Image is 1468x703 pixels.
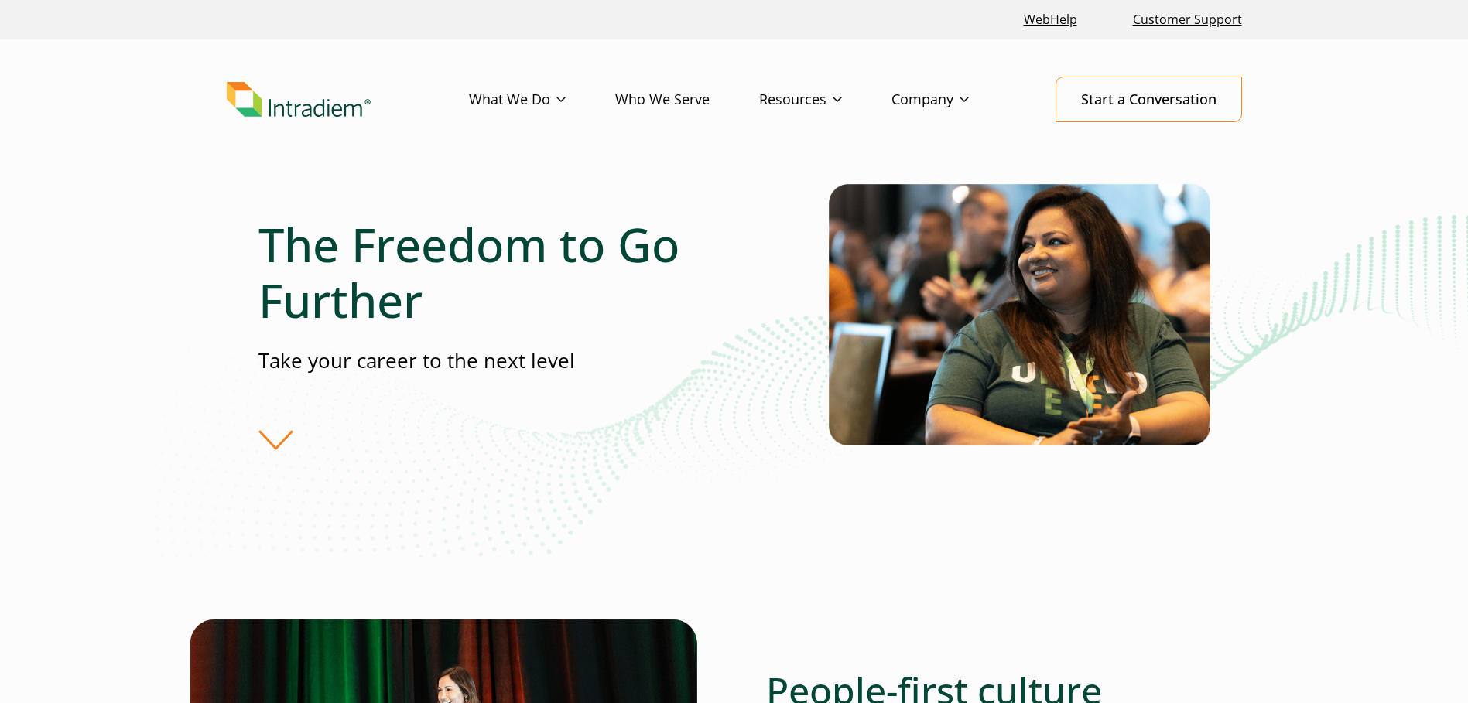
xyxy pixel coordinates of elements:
[227,82,469,118] a: Link to homepage of Intradiem
[469,77,615,122] a: What We Do
[1018,3,1083,36] a: Link opens in a new window
[227,82,371,118] img: Intradiem
[615,77,759,122] a: Who We Serve
[1056,77,1242,122] a: Start a Conversation
[258,346,734,375] p: Take your career to the next level
[891,77,1018,122] a: Company
[759,77,891,122] a: Resources
[258,217,734,328] h1: The Freedom to Go Further
[1127,3,1248,36] a: Customer Support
